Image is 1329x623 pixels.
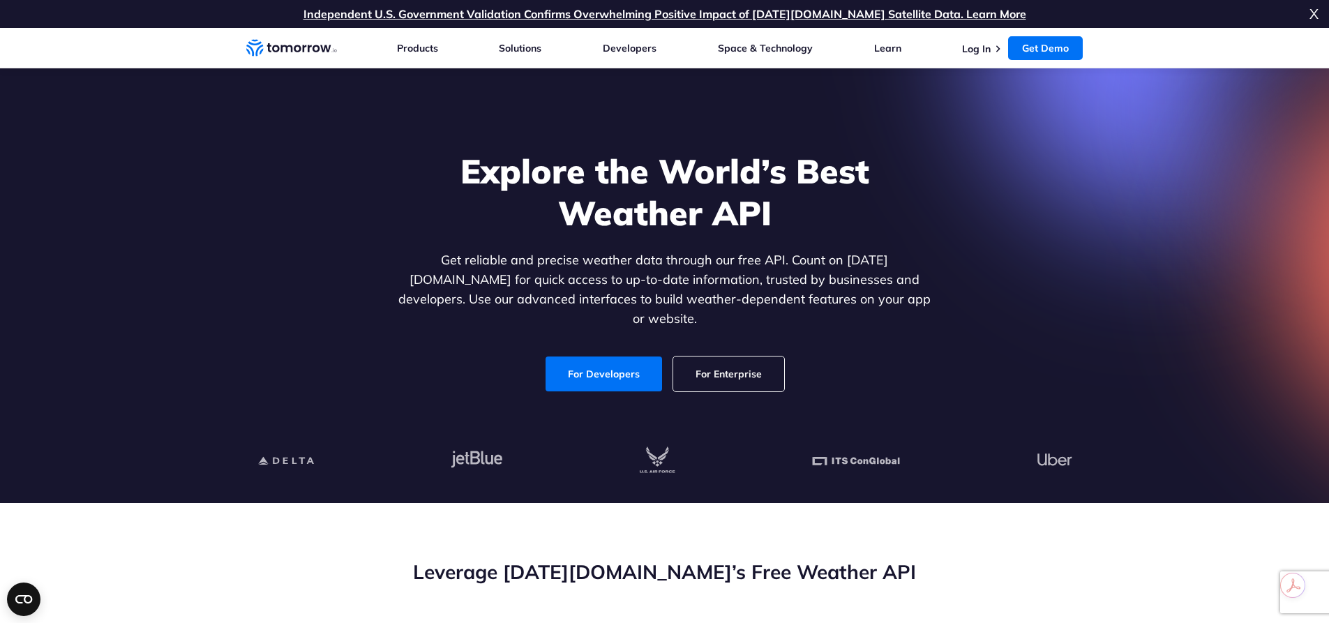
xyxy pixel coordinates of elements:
a: Get Demo [1008,36,1083,60]
a: Learn [874,42,901,54]
a: Independent U.S. Government Validation Confirms Overwhelming Positive Impact of [DATE][DOMAIN_NAM... [303,7,1026,21]
h2: Leverage [DATE][DOMAIN_NAME]’s Free Weather API [246,559,1083,585]
a: Products [397,42,438,54]
a: For Developers [546,356,662,391]
a: Developers [603,42,656,54]
p: Get reliable and precise weather data through our free API. Count on [DATE][DOMAIN_NAME] for quic... [396,250,934,329]
a: Space & Technology [718,42,813,54]
a: Solutions [499,42,541,54]
button: Open CMP widget [7,583,40,616]
h1: Explore the World’s Best Weather API [396,150,934,234]
a: For Enterprise [673,356,784,391]
a: Home link [246,38,337,59]
a: Log In [962,43,991,55]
